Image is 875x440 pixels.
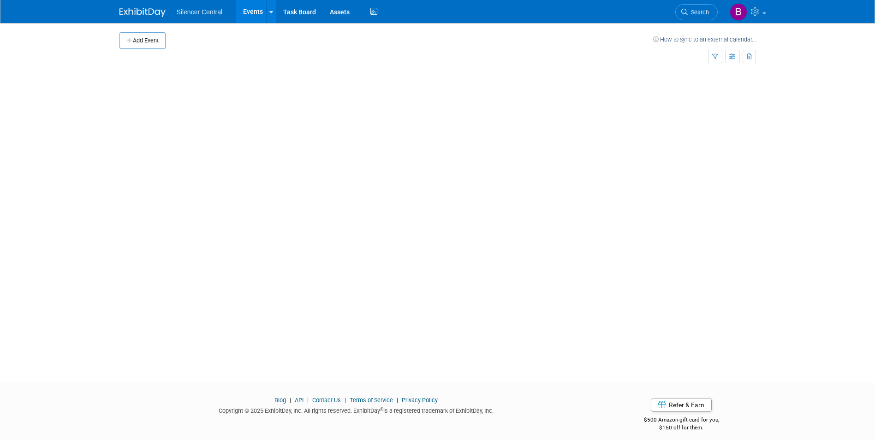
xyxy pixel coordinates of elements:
[119,404,594,415] div: Copyright © 2025 ExhibitDay, Inc. All rights reserved. ExhibitDay is a registered trademark of Ex...
[342,397,348,404] span: |
[119,8,166,17] img: ExhibitDay
[651,398,712,412] a: Refer & Earn
[274,397,286,404] a: Blog
[402,397,438,404] a: Privacy Policy
[177,8,223,16] span: Silencer Central
[394,397,400,404] span: |
[653,36,756,43] a: How to sync to an external calendar...
[287,397,293,404] span: |
[380,407,383,412] sup: ®
[688,9,709,16] span: Search
[730,3,747,21] img: Billee Page
[305,397,311,404] span: |
[312,397,341,404] a: Contact Us
[350,397,393,404] a: Terms of Service
[675,4,718,20] a: Search
[295,397,304,404] a: API
[607,410,756,431] div: $500 Amazon gift card for you,
[607,424,756,432] div: $150 off for them.
[119,32,166,49] button: Add Event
